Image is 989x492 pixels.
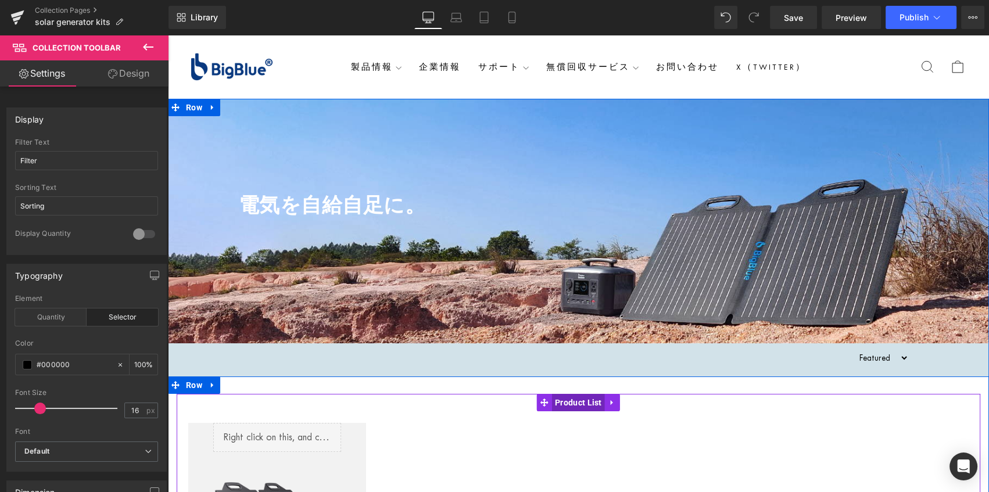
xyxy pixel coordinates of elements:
[37,342,52,359] a: Expand / Collapse
[15,108,44,124] div: Display
[442,6,470,29] a: Laptop
[822,6,881,29] a: Preview
[437,359,452,376] a: Expand / Collapse
[37,64,52,81] a: Expand / Collapse
[961,6,984,29] button: More
[470,6,498,29] a: Tablet
[900,13,929,22] span: Publish
[714,6,737,29] button: Undo
[33,43,121,52] span: Collection Toolbar
[15,295,158,303] div: Element
[742,6,765,29] button: Redo
[414,6,442,29] a: Desktop
[37,358,111,371] input: Color
[15,342,37,359] span: Row
[498,6,526,29] a: Mobile
[370,21,479,42] summary: 無償回収サービス
[15,229,121,241] div: Display Quantity
[105,12,716,52] div: Primary
[15,184,158,192] div: Sorting Text
[174,21,242,42] summary: 製品情報
[15,264,63,281] div: Typography
[87,60,171,87] a: Design
[35,17,110,27] span: solar generator kits
[479,21,560,42] a: お問い合わせ
[242,21,302,42] a: 企業情報
[886,6,956,29] button: Publish
[191,12,218,23] span: Library
[784,12,803,24] span: Save
[130,354,157,375] div: %
[15,64,37,81] span: Row
[24,447,49,457] i: Default
[15,339,158,347] div: Color
[15,138,158,146] div: Filter Text
[169,6,226,29] a: New Library
[836,12,867,24] span: Preview
[71,159,258,182] strong: 電気を自給自足に。
[384,359,437,376] span: Product List
[15,389,158,397] div: Font Size
[949,453,977,480] div: Open Intercom Messenger
[15,308,87,326] div: Quantity
[15,428,158,436] div: Font
[35,6,169,15] a: Collection Pages
[87,308,158,326] div: Selector
[560,21,647,42] a: X（Twitter）
[146,407,156,414] span: px
[302,21,370,42] summary: サポート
